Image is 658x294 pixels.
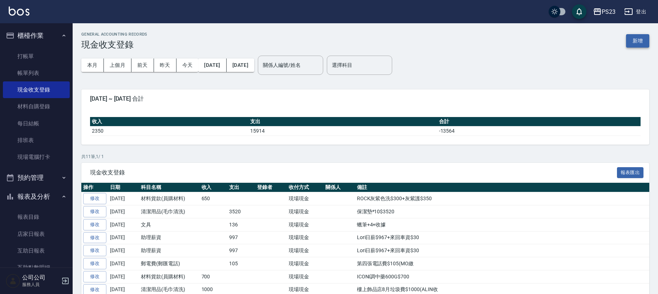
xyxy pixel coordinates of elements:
td: [DATE] [108,192,139,205]
td: 助理薪資 [139,231,200,244]
th: 操作 [81,183,108,192]
td: 材料貨款(員購材料) [139,270,200,283]
a: 報表目錄 [3,209,70,225]
button: 昨天 [154,59,176,72]
button: 登出 [621,5,649,19]
a: 修改 [83,245,106,256]
td: 現場現金 [287,270,324,283]
td: 700 [200,270,228,283]
img: Logo [9,7,29,16]
button: 報表及分析 [3,187,70,206]
th: 支出 [248,117,437,126]
th: 收入 [200,183,228,192]
a: 每日結帳 [3,115,70,132]
button: 預約管理 [3,168,70,187]
p: 服務人員 [22,281,59,288]
td: 現場現金 [287,244,324,257]
td: 2350 [90,126,248,136]
span: [DATE] ~ [DATE] 合計 [90,95,641,102]
td: -13564 [437,126,641,136]
td: 15914 [248,126,437,136]
a: 現金收支登錄 [3,81,70,98]
a: 修改 [83,206,106,217]
span: 現金收支登錄 [90,169,617,176]
td: 105 [227,257,255,270]
a: 排班表 [3,132,70,149]
td: 現場現金 [287,218,324,231]
p: 共 11 筆, 1 / 1 [81,153,649,160]
td: 現場現金 [287,205,324,218]
button: PS23 [590,4,618,19]
a: 修改 [83,232,106,243]
td: 現場現金 [287,231,324,244]
td: 蠟筆+4+收據 [355,218,649,231]
img: Person [6,274,20,288]
button: save [572,4,586,19]
td: Lori日薪$967+來回車資$30 [355,244,649,257]
td: [DATE] [108,231,139,244]
td: ROCK灰紫色洗$300+灰紫護$350 [355,192,649,205]
div: PS23 [602,7,616,16]
td: [DATE] [108,218,139,231]
a: 帳單列表 [3,65,70,81]
td: 第四張電話費$105(MO繳 [355,257,649,270]
td: ICONI調中藥600G$700 [355,270,649,283]
a: 修改 [83,271,106,282]
th: 收付方式 [287,183,324,192]
td: 助理薪資 [139,244,200,257]
td: Lori日薪$967+來回車資$30 [355,231,649,244]
td: 136 [227,218,255,231]
a: 新增 [626,37,649,44]
h3: 現金收支登錄 [81,40,147,50]
td: [DATE] [108,270,139,283]
td: [DATE] [108,257,139,270]
a: 修改 [83,219,106,230]
button: 報表匯出 [617,167,644,178]
a: 互助點數明細 [3,259,70,276]
th: 日期 [108,183,139,192]
td: 清潔用品(毛巾清洗) [139,205,200,218]
th: 支出 [227,183,255,192]
th: 科目名稱 [139,183,200,192]
th: 合計 [437,117,641,126]
button: [DATE] [198,59,226,72]
th: 備註 [355,183,649,192]
button: 前天 [131,59,154,72]
th: 關係人 [324,183,355,192]
button: 本月 [81,59,104,72]
td: 997 [227,244,255,257]
th: 登錄者 [255,183,287,192]
td: [DATE] [108,205,139,218]
td: 郵電費(郵匯電話) [139,257,200,270]
button: 新增 [626,34,649,48]
td: 保潔墊*10$3520 [355,205,649,218]
button: 今天 [176,59,199,72]
h5: 公司公司 [22,274,59,281]
td: 現場現金 [287,257,324,270]
td: [DATE] [108,244,139,257]
a: 店家日報表 [3,226,70,242]
td: 現場現金 [287,192,324,205]
th: 收入 [90,117,248,126]
a: 材料自購登錄 [3,98,70,115]
a: 修改 [83,193,106,204]
button: 上個月 [104,59,131,72]
a: 打帳單 [3,48,70,65]
td: 3520 [227,205,255,218]
button: 櫃檯作業 [3,26,70,45]
td: 997 [227,231,255,244]
a: 互助日報表 [3,242,70,259]
td: 文具 [139,218,200,231]
td: 650 [200,192,228,205]
a: 報表匯出 [617,169,644,176]
h2: GENERAL ACCOUNTING RECORDS [81,32,147,37]
button: [DATE] [227,59,254,72]
a: 現場電腦打卡 [3,149,70,165]
a: 修改 [83,258,106,269]
td: 材料貨款(員購材料) [139,192,200,205]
